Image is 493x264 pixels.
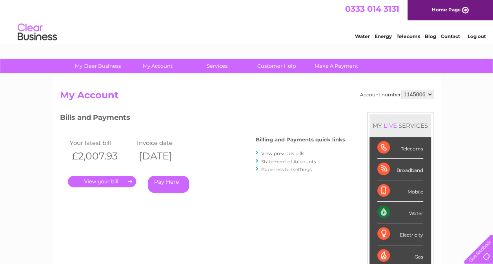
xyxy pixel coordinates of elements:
[377,137,423,159] div: Telecoms
[125,59,190,73] a: My Account
[62,4,432,38] div: Clear Business is a trading name of Verastar Limited (registered in [GEOGRAPHIC_DATA] No. 3667643...
[441,33,460,39] a: Contact
[60,90,433,105] h2: My Account
[375,33,392,39] a: Energy
[261,159,316,165] a: Statement of Accounts
[360,90,433,99] div: Account number
[397,33,420,39] a: Telecoms
[369,114,431,137] div: MY SERVICES
[345,4,399,14] a: 0333 014 3131
[261,166,312,172] a: Paperless bill settings
[17,20,57,44] img: logo.png
[68,137,135,148] td: Your latest bill
[135,137,202,148] td: Invoice date
[68,176,136,187] a: .
[377,180,423,202] div: Mobile
[148,176,189,193] a: Pay Here
[467,33,486,39] a: Log out
[355,33,370,39] a: Water
[65,59,130,73] a: My Clear Business
[382,122,398,129] div: LIVE
[60,112,345,126] h3: Bills and Payments
[304,59,369,73] a: Make A Payment
[68,148,135,164] th: £2,007.93
[377,159,423,180] div: Broadband
[185,59,249,73] a: Services
[244,59,309,73] a: Customer Help
[377,223,423,245] div: Electricity
[425,33,436,39] a: Blog
[135,148,202,164] th: [DATE]
[256,137,345,143] h4: Billing and Payments quick links
[377,202,423,223] div: Water
[261,150,304,156] a: View previous bills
